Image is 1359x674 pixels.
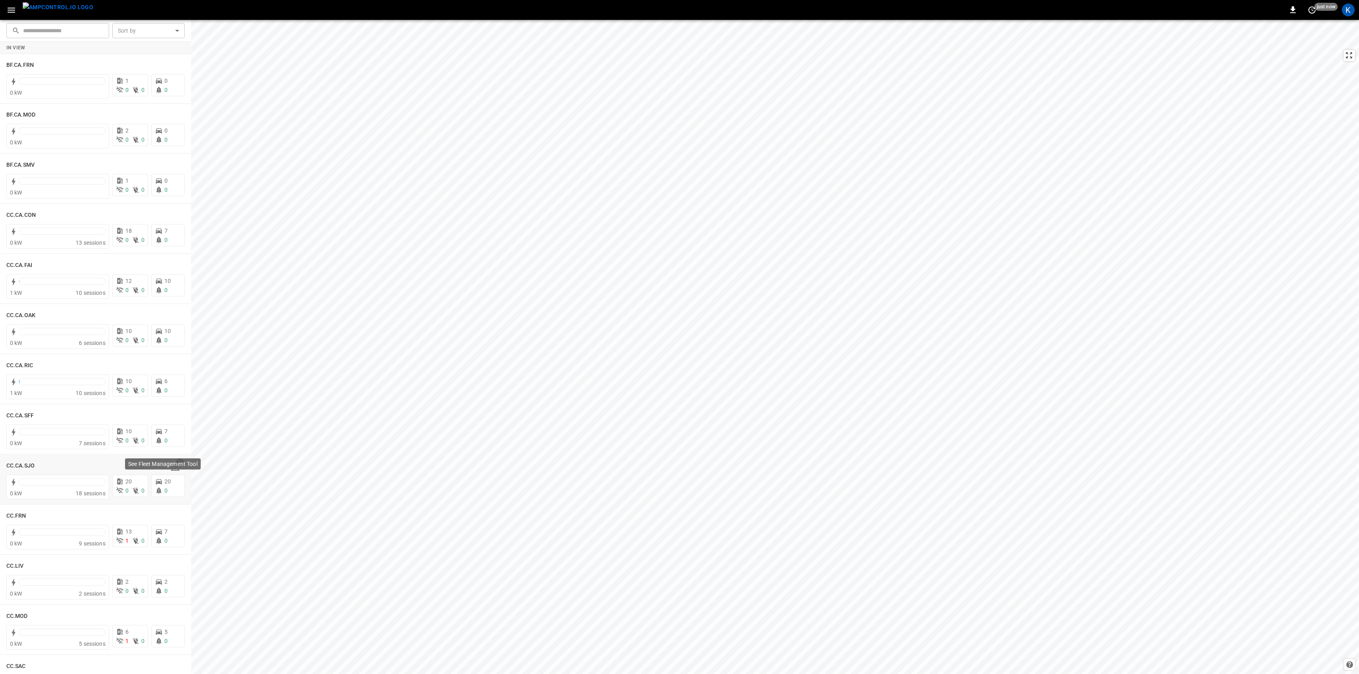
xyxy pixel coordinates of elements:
span: 0 [141,487,145,494]
span: 7 sessions [79,440,106,446]
span: 13 [125,528,132,535]
span: 10 [164,278,171,284]
span: 0 [164,538,168,544]
span: 1 [125,538,129,544]
span: 0 [141,237,145,243]
h6: CC.CA.CON [6,211,36,220]
span: 0 [141,337,145,343]
h6: CC.FRN [6,512,26,520]
div: profile-icon [1342,4,1355,16]
span: 10 [125,328,132,334]
span: 7 [164,528,168,535]
span: 0 [164,638,168,644]
span: 0 [164,127,168,134]
span: 0 kW [10,590,22,597]
span: 10 [164,328,171,334]
h6: BF.CA.FRN [6,61,34,70]
h6: CC.CA.FAI [6,261,32,270]
span: 0 [164,78,168,84]
span: 2 sessions [79,590,106,597]
p: See Fleet Management Tool [128,460,197,468]
span: 0 [125,136,129,143]
span: 0 kW [10,641,22,647]
span: 0 [141,638,145,644]
span: 0 [141,136,145,143]
span: 0 [125,237,129,243]
span: 1 [125,177,129,184]
span: 0 kW [10,240,22,246]
span: 0 [164,237,168,243]
span: 0 [125,487,129,494]
h6: CC.CA.SJO [6,462,35,470]
img: ampcontrol.io logo [23,2,93,12]
span: 6 sessions [79,340,106,346]
span: 0 [141,387,145,393]
span: 10 [125,378,132,384]
span: 0 [164,487,168,494]
span: 12 [125,278,132,284]
span: 1 [125,78,129,84]
span: 1 kW [10,290,22,296]
span: 0 [125,187,129,193]
span: 1 kW [10,390,22,396]
span: 0 [164,387,168,393]
span: 0 kW [10,340,22,346]
span: 0 [164,588,168,594]
span: 9 sessions [79,540,106,547]
span: 0 [141,287,145,293]
span: 0 [164,187,168,193]
h6: CC.LIV [6,562,24,571]
span: 0 [141,588,145,594]
span: 18 sessions [76,490,106,497]
span: 5 sessions [79,641,106,647]
button: set refresh interval [1306,4,1318,16]
span: 0 [164,87,168,93]
h6: CC.MOD [6,612,28,621]
span: 2 [125,579,129,585]
span: 20 [164,478,171,485]
span: 0 [164,177,168,184]
h6: CC.CA.OAK [6,311,35,320]
span: 0 kW [10,189,22,196]
span: 0 [125,337,129,343]
span: 10 [125,428,132,434]
h6: CC.CA.RIC [6,361,33,370]
span: 7 [164,228,168,234]
span: 0 [164,136,168,143]
span: 2 [125,127,129,134]
span: 0 kW [10,540,22,547]
span: 0 kW [10,90,22,96]
span: just now [1314,3,1338,11]
span: 0 kW [10,440,22,446]
span: 18 [125,228,132,234]
span: 1 [125,638,129,644]
span: 6 [164,378,168,384]
h6: CC.SAC [6,662,26,671]
h6: BF.CA.SMV [6,161,35,169]
span: 0 kW [10,139,22,146]
span: 6 [125,629,129,635]
span: 0 [141,87,145,93]
span: 0 [125,287,129,293]
span: 0 [164,287,168,293]
h6: BF.CA.MOD [6,111,35,119]
span: 0 [125,87,129,93]
span: 0 [141,437,145,444]
span: 0 [164,337,168,343]
span: 7 [164,428,168,434]
span: 20 [125,478,132,485]
span: 0 [141,187,145,193]
span: 0 [141,538,145,544]
span: 10 sessions [76,390,106,396]
span: 0 [125,387,129,393]
span: 0 [125,588,129,594]
span: 2 [164,579,168,585]
span: 0 [164,437,168,444]
span: 13 sessions [76,240,106,246]
span: 0 kW [10,490,22,497]
strong: In View [6,45,25,51]
span: 5 [164,629,168,635]
span: 10 sessions [76,290,106,296]
h6: CC.CA.SFF [6,411,34,420]
span: 0 [125,437,129,444]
